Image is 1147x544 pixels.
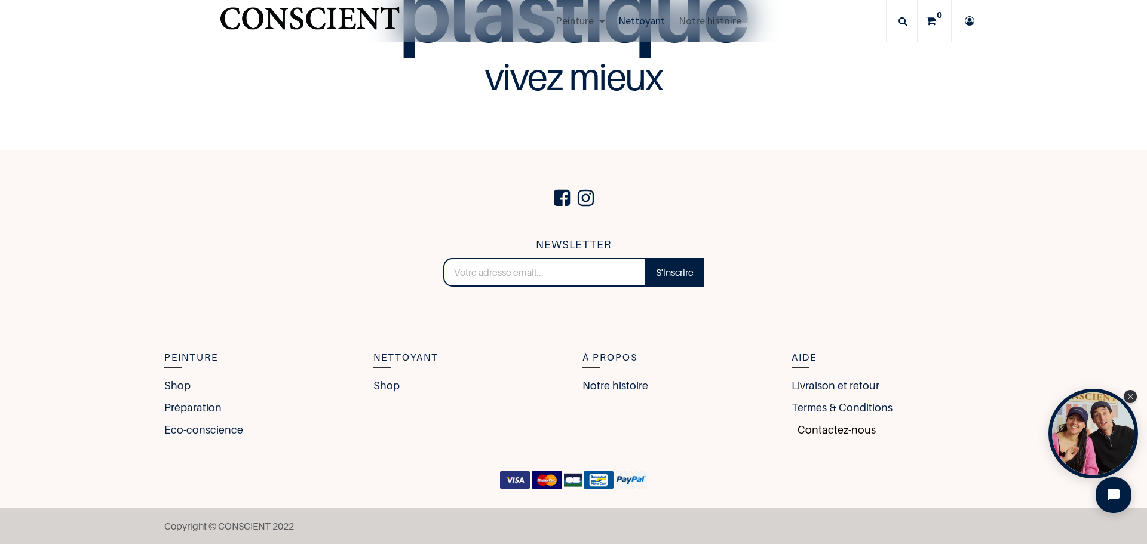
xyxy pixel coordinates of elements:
iframe: Tidio Chat [1085,467,1142,523]
div: Tolstoy bubble widget [1048,389,1138,478]
img: MasterCard [532,471,562,489]
a: S'inscrire [646,258,704,287]
h5: Peinture [164,350,355,365]
img: VISA [500,471,530,489]
a: Contactez-nous [792,422,876,438]
sup: 0 [934,9,945,21]
img: CB [564,471,582,489]
span: Notre histoire [679,14,741,27]
span: Nettoyant [618,14,665,27]
img: paypal [615,471,647,489]
div: Open Tolstoy widget [1048,389,1138,478]
h5: à Propos [582,350,774,365]
img: Bancontact [584,471,614,489]
a: Livraison et retour [792,377,879,394]
a: Préparation [164,399,222,416]
span: Copyright © CONSCIENT 2022 [164,520,294,532]
a: Shop [164,377,191,394]
h5: Nettoyant [373,350,565,365]
input: Votre adresse email... [443,258,647,287]
span: Peinture [556,14,594,27]
div: Close Tolstoy widget [1124,390,1137,403]
a: Notre histoire [582,377,648,394]
div: Open Tolstoy [1048,389,1138,478]
a: Shop [373,377,400,394]
a: Termes & Conditions [792,399,893,416]
a: Eco-conscience [164,422,243,438]
h5: Aide [792,350,983,365]
span: vivez mieux [485,54,663,99]
h5: NEWSLETTER [443,236,704,254]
